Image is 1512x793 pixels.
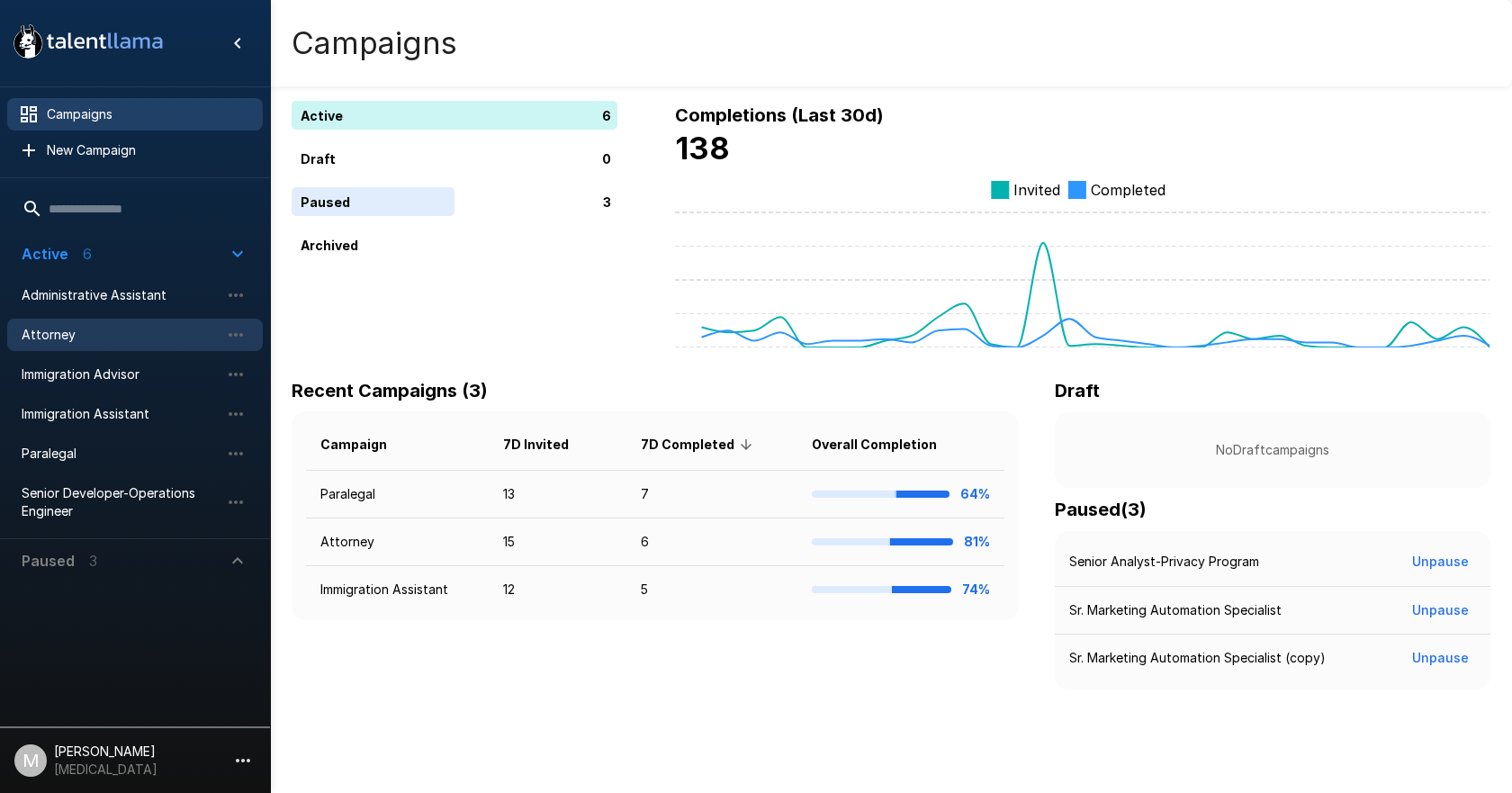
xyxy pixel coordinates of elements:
td: 15 [489,518,626,566]
span: Overall Completion [812,434,960,455]
span: 7D Completed [641,434,758,455]
b: 74% [962,581,990,597]
td: Paralegal [306,471,489,518]
b: Completions (Last 30d) [675,104,884,126]
td: 13 [489,471,626,518]
td: 12 [489,566,626,614]
b: 81% [964,534,990,549]
span: Campaign [320,434,410,455]
b: 138 [675,130,730,167]
td: Immigration Assistant [306,566,489,614]
button: Unpause [1405,642,1476,675]
p: Sr. Marketing Automation Specialist [1069,601,1282,619]
p: No Draft campaigns [1084,441,1462,459]
td: Attorney [306,518,489,566]
button: Unpause [1405,545,1476,579]
b: Recent Campaigns (3) [292,380,488,401]
h4: Campaigns [292,24,457,62]
b: Paused ( 3 ) [1055,499,1147,520]
button: Unpause [1405,594,1476,627]
td: 7 [626,471,796,518]
td: 5 [626,566,796,614]
span: 7D Invited [503,434,592,455]
p: Sr. Marketing Automation Specialist (copy) [1069,649,1326,667]
b: Draft [1055,380,1100,401]
p: 6 [602,106,611,125]
p: Senior Analyst-Privacy Program [1069,553,1259,571]
p: 3 [603,193,611,212]
p: 0 [602,149,611,168]
b: 64% [960,486,990,501]
td: 6 [626,518,796,566]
